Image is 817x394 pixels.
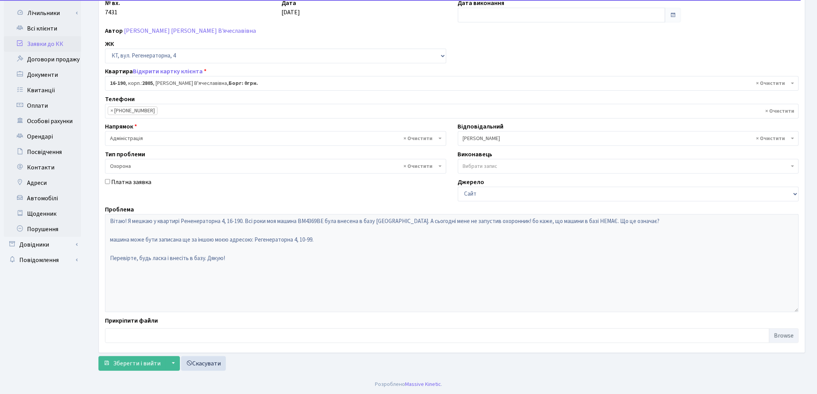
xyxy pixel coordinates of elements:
[405,380,441,388] a: Massive Kinetic
[404,135,433,142] span: Видалити всі елементи
[4,252,81,268] a: Повідомлення
[105,316,158,325] label: Прикріпити файли
[463,135,790,142] span: Онищенко В.І.
[108,107,158,115] li: (050) 154-56-11
[458,178,485,187] label: Джерело
[375,380,442,389] div: Розроблено .
[105,39,114,49] label: ЖК
[4,36,81,52] a: Заявки до КК
[9,5,81,21] a: Лічильники
[113,359,161,368] span: Зберегти і вийти
[105,122,137,131] label: Напрямок
[4,129,81,144] a: Орендарі
[111,178,151,187] label: Платна заявка
[4,206,81,222] a: Щоденник
[4,21,81,36] a: Всі клієнти
[105,95,135,104] label: Телефони
[4,222,81,237] a: Порушення
[4,67,81,83] a: Документи
[110,79,125,87] b: 16-190
[4,113,81,129] a: Особові рахунки
[105,159,446,174] span: Охорона
[110,79,789,87] span: <b>16-190</b>, корп.: <b>2805</b>, Болотна Інна В'ячеславівна, <b>Борг: 0грн.</b>
[404,162,433,170] span: Видалити всі елементи
[181,356,226,371] a: Скасувати
[110,107,113,115] span: ×
[105,76,799,91] span: <b>16-190</b>, корп.: <b>2805</b>, Болотна Інна В'ячеславівна, <b>Борг: 0грн.</b>
[756,135,785,142] span: Видалити всі елементи
[110,135,437,142] span: Адміністрація
[756,79,785,87] span: Видалити всі елементи
[766,107,795,115] span: Видалити всі елементи
[105,214,799,312] textarea: Вітаю! Я мешкаю у квартирі Рененераторна 4, 16-190. Всі роки моя машина ВМ4369ВЕ була внесена в б...
[458,150,493,159] label: Виконавець
[105,67,207,76] label: Квартира
[4,175,81,191] a: Адреси
[105,26,123,36] label: Автор
[4,160,81,175] a: Контакти
[142,79,153,87] b: 2805
[458,122,504,131] label: Відповідальний
[133,67,203,76] a: Відкрити картку клієнта
[458,131,799,146] span: Онищенко В.І.
[105,150,145,159] label: Тип проблеми
[4,237,81,252] a: Довідники
[229,79,258,87] b: Борг: 0грн.
[98,356,166,371] button: Зберегти і вийти
[4,191,81,206] a: Автомобілі
[105,131,446,146] span: Адміністрація
[105,205,134,214] label: Проблема
[4,83,81,98] a: Квитанції
[463,162,498,170] span: Вибрати запис
[4,144,81,160] a: Посвідчення
[4,98,81,113] a: Оплати
[4,52,81,67] a: Договори продажу
[110,162,437,170] span: Охорона
[124,27,256,35] a: [PERSON_NAME] [PERSON_NAME] В'ячеславівна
